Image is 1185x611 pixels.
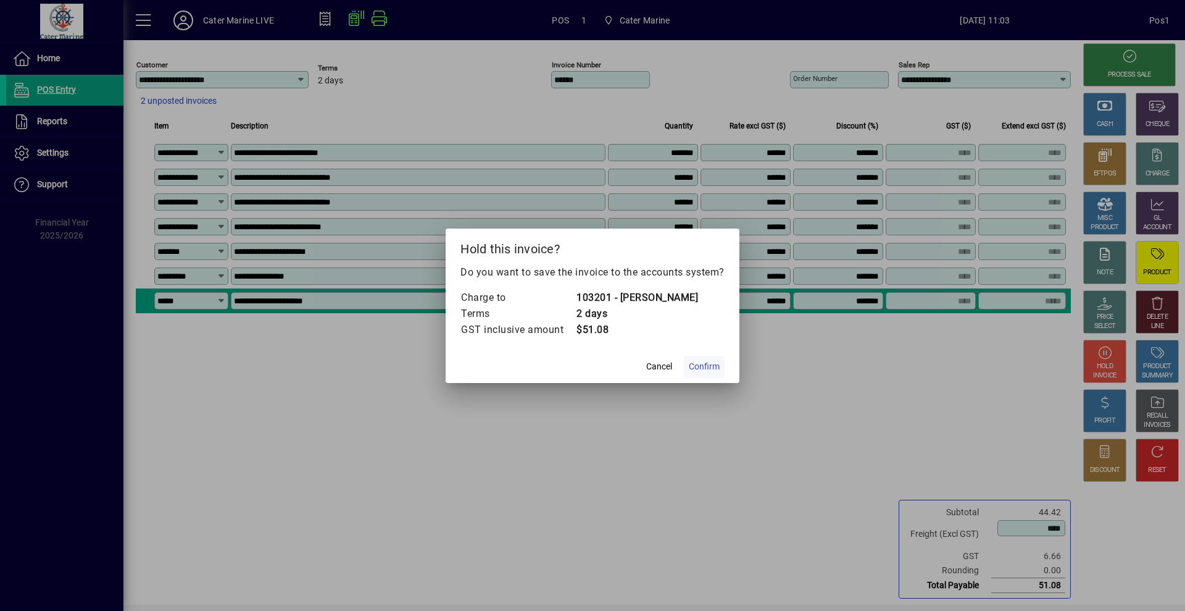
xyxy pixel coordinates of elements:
td: GST inclusive amount [460,322,576,338]
button: Cancel [639,356,679,378]
td: $51.08 [576,322,698,338]
td: Terms [460,306,576,322]
button: Confirm [684,356,725,378]
p: Do you want to save the invoice to the accounts system? [460,265,725,280]
h2: Hold this invoice? [446,229,739,264]
td: Charge to [460,290,576,306]
td: 103201 - [PERSON_NAME] [576,290,698,306]
td: 2 days [576,306,698,322]
span: Confirm [689,360,720,373]
span: Cancel [646,360,672,373]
